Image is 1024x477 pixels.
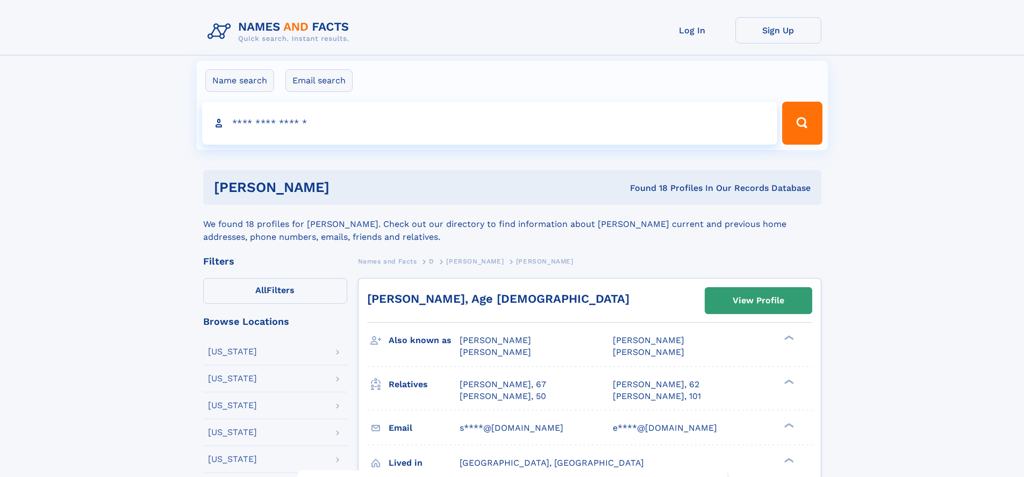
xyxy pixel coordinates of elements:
[202,102,778,145] input: search input
[782,422,794,429] div: ❯
[214,181,480,194] h1: [PERSON_NAME]
[446,258,504,265] span: [PERSON_NAME]
[367,292,629,305] a: [PERSON_NAME], Age [DEMOGRAPHIC_DATA]
[358,254,417,268] a: Names and Facts
[705,288,812,314] a: View Profile
[208,347,257,356] div: [US_STATE]
[735,17,821,44] a: Sign Up
[208,428,257,437] div: [US_STATE]
[203,17,358,46] img: Logo Names and Facts
[613,335,684,345] span: [PERSON_NAME]
[203,205,821,244] div: We found 18 profiles for [PERSON_NAME]. Check out our directory to find information about [PERSON...
[613,347,684,357] span: [PERSON_NAME]
[613,390,701,402] a: [PERSON_NAME], 101
[203,278,347,304] label: Filters
[782,102,822,145] button: Search Button
[285,69,353,92] label: Email search
[389,375,460,394] h3: Relatives
[389,454,460,472] h3: Lived in
[208,401,257,410] div: [US_STATE]
[208,374,257,383] div: [US_STATE]
[429,258,434,265] span: D
[203,257,347,266] div: Filters
[389,419,460,437] h3: Email
[429,254,434,268] a: D
[460,347,531,357] span: [PERSON_NAME]
[255,285,267,295] span: All
[782,334,794,341] div: ❯
[516,258,574,265] span: [PERSON_NAME]
[460,335,531,345] span: [PERSON_NAME]
[649,17,735,44] a: Log In
[208,455,257,464] div: [US_STATE]
[389,331,460,350] h3: Also known as
[733,288,784,313] div: View Profile
[782,457,794,464] div: ❯
[613,379,699,390] a: [PERSON_NAME], 62
[479,182,811,194] div: Found 18 Profiles In Our Records Database
[460,390,546,402] a: [PERSON_NAME], 50
[460,379,546,390] a: [PERSON_NAME], 67
[205,69,274,92] label: Name search
[203,317,347,326] div: Browse Locations
[446,254,504,268] a: [PERSON_NAME]
[782,378,794,385] div: ❯
[460,458,644,468] span: [GEOGRAPHIC_DATA], [GEOGRAPHIC_DATA]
